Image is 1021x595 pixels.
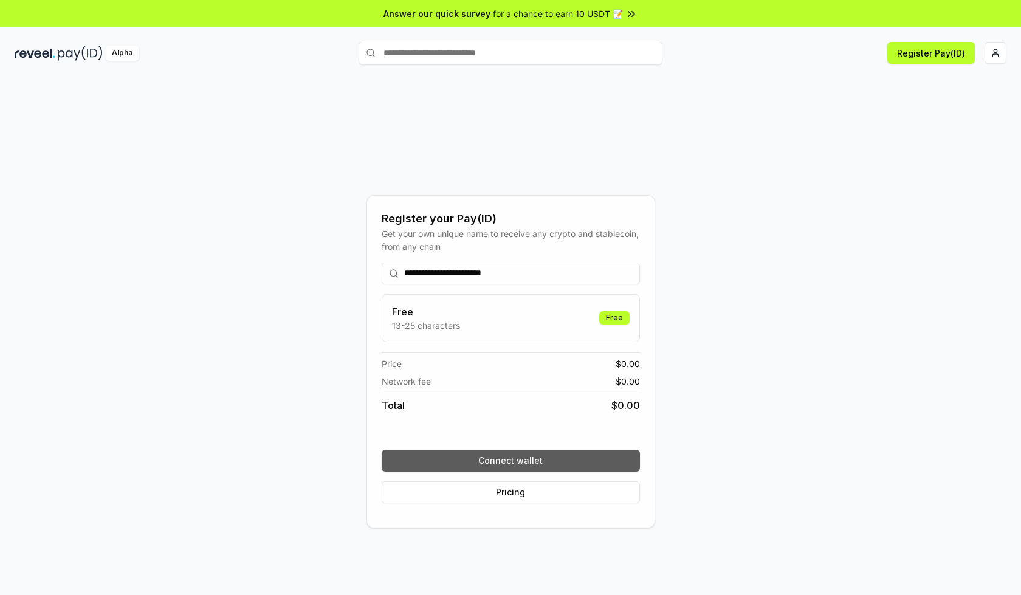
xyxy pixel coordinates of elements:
div: Free [599,311,630,325]
h3: Free [392,304,460,319]
img: pay_id [58,46,103,61]
span: Total [382,398,405,413]
button: Pricing [382,481,640,503]
span: $ 0.00 [611,398,640,413]
span: for a chance to earn 10 USDT 📝 [493,7,623,20]
div: Alpha [105,46,139,61]
span: Network fee [382,375,431,388]
span: Price [382,357,402,370]
span: $ 0.00 [616,357,640,370]
p: 13-25 characters [392,319,460,332]
img: reveel_dark [15,46,55,61]
div: Register your Pay(ID) [382,210,640,227]
span: Answer our quick survey [383,7,490,20]
button: Connect wallet [382,450,640,472]
button: Register Pay(ID) [887,42,975,64]
span: $ 0.00 [616,375,640,388]
div: Get your own unique name to receive any crypto and stablecoin, from any chain [382,227,640,253]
